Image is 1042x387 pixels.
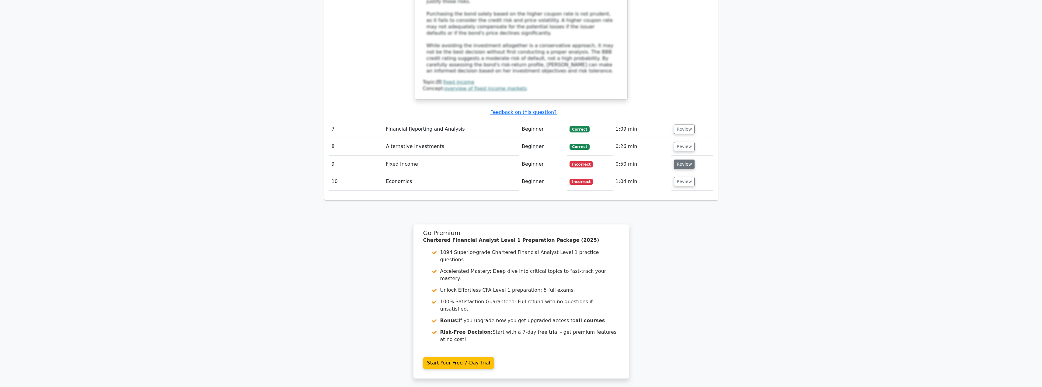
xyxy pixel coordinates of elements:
button: Review [674,177,695,186]
td: 1:04 min. [613,173,671,190]
span: Correct [570,144,589,150]
td: Financial Reporting and Analysis [384,121,520,138]
a: Feedback on this question? [490,109,556,115]
a: Start Your Free 7-Day Trial [423,357,494,369]
td: 10 [329,173,384,190]
td: Beginner [519,173,567,190]
td: 7 [329,121,384,138]
td: Economics [384,173,520,190]
td: Fixed Income [384,156,520,173]
button: Review [674,125,695,134]
span: Incorrect [570,161,593,167]
td: Beginner [519,121,567,138]
a: overview of fixed income markets [444,86,527,91]
td: Beginner [519,156,567,173]
button: Review [674,142,695,151]
button: Review [674,160,695,169]
td: 9 [329,156,384,173]
span: Correct [570,126,589,132]
div: Concept: [423,86,619,92]
a: fixed income [443,79,474,85]
div: Topic: [423,79,619,86]
td: Beginner [519,138,567,155]
td: 1:09 min. [613,121,671,138]
td: Alternative Investments [384,138,520,155]
td: 0:26 min. [613,138,671,155]
td: 0:50 min. [613,156,671,173]
span: Incorrect [570,179,593,185]
td: 8 [329,138,384,155]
